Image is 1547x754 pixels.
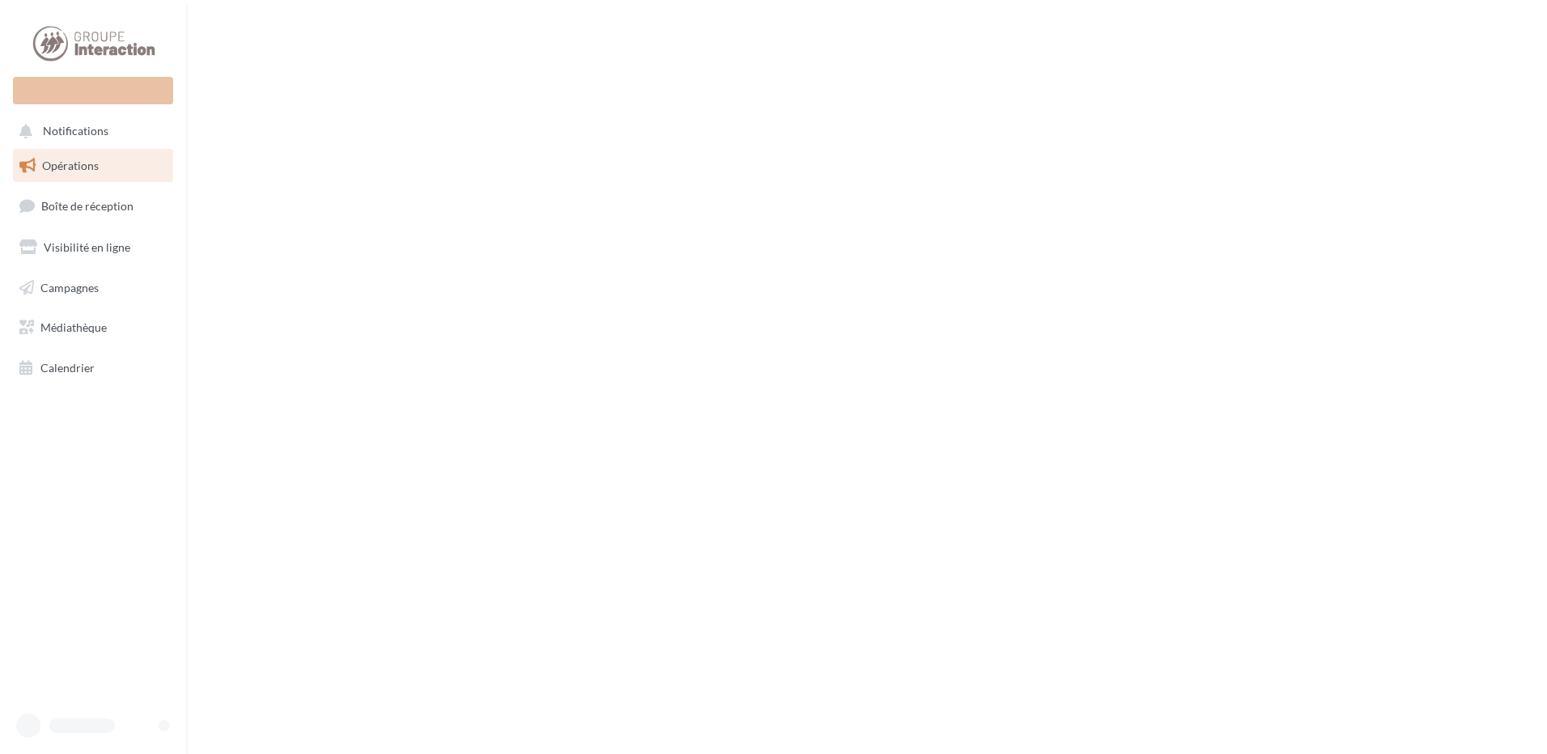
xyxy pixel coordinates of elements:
[10,188,176,223] a: Boîte de réception
[40,280,99,294] span: Campagnes
[10,149,176,183] a: Opérations
[40,320,107,334] span: Médiathèque
[44,240,130,254] span: Visibilité en ligne
[10,271,176,305] a: Campagnes
[13,77,173,104] div: Nouvelle campagne
[10,231,176,265] a: Visibilité en ligne
[10,351,176,385] a: Calendrier
[43,125,108,138] span: Notifications
[10,311,176,345] a: Médiathèque
[40,361,95,375] span: Calendrier
[42,159,99,172] span: Opérations
[41,199,134,213] span: Boîte de réception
